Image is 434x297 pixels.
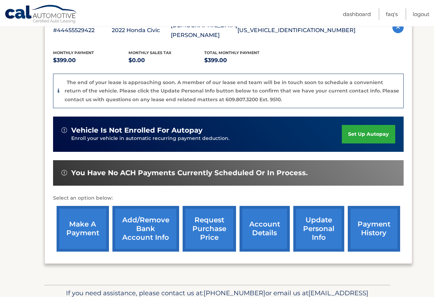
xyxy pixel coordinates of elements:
a: Dashboard [343,8,371,20]
p: Enroll your vehicle in automatic recurring payment deduction. [71,135,342,142]
img: accordion-active.svg [392,22,404,33]
p: $399.00 [204,55,280,65]
p: The end of your lease is approaching soon. A member of our lease end team will be in touch soon t... [65,79,399,103]
a: Cal Automotive [5,5,78,25]
a: account details [240,206,290,252]
p: [US_VEHICLE_IDENTIFICATION_NUMBER] [237,25,355,35]
p: $0.00 [128,55,204,65]
span: Monthly Payment [53,50,94,55]
span: Monthly sales Tax [128,50,171,55]
p: Select an option below: [53,194,404,202]
a: request purchase price [183,206,236,252]
span: Total Monthly Payment [204,50,259,55]
span: vehicle is not enrolled for autopay [71,126,203,135]
img: alert-white.svg [61,127,67,133]
a: Logout [413,8,429,20]
p: $399.00 [53,55,129,65]
span: [PHONE_NUMBER] [204,289,265,297]
span: You have no ACH payments currently scheduled or in process. [71,169,308,177]
a: Add/Remove bank account info [112,206,179,252]
a: update personal info [293,206,344,252]
img: alert-white.svg [61,170,67,176]
p: [DEMOGRAPHIC_DATA][PERSON_NAME] [171,21,237,40]
a: set up autopay [342,125,395,143]
a: make a payment [57,206,109,252]
p: 2022 Honda Civic [112,25,171,35]
p: #44455529422 [53,25,112,35]
a: FAQ's [386,8,398,20]
a: payment history [348,206,400,252]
